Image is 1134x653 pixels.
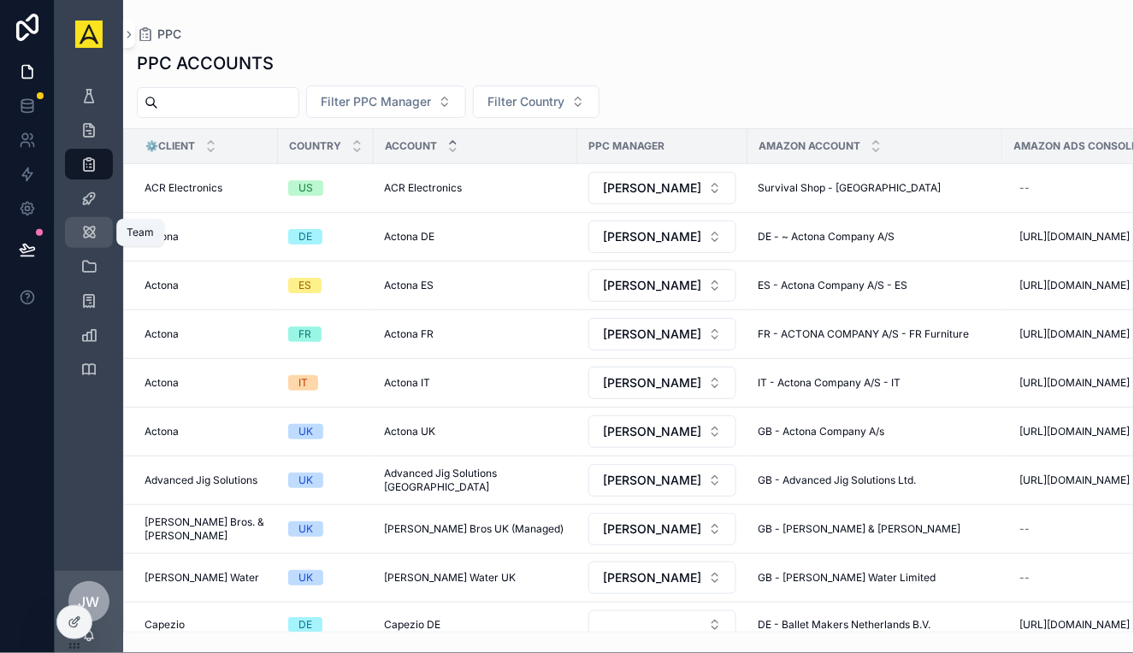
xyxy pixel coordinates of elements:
[603,179,701,197] span: [PERSON_NAME]
[1020,522,1031,536] div: --
[1020,181,1031,195] div: --
[145,618,185,632] span: Capezio
[306,85,466,118] button: Select Button
[385,139,437,153] span: Account
[145,327,179,341] span: Actona
[137,51,274,75] h1: PPC ACCOUNTS
[384,618,440,632] span: Capezio DE
[588,610,736,639] button: Select Button
[137,26,181,43] a: PPC
[1020,571,1031,585] div: --
[384,279,434,292] span: Actona ES
[298,180,313,196] div: US
[1020,230,1131,244] span: [URL][DOMAIN_NAME]
[298,229,312,244] div: DE
[157,26,181,43] span: PPC
[588,318,736,350] button: Select Button
[758,181,941,195] span: Survival Shop - [GEOGRAPHIC_DATA]
[384,376,430,390] span: Actona IT
[298,375,308,391] div: IT
[487,93,564,110] span: Filter Country
[588,367,736,399] button: Select Button
[603,228,701,245] span: [PERSON_NAME]
[321,93,431,110] span: Filter PPC Manager
[127,226,154,239] div: Team
[384,327,434,341] span: Actona FR
[1020,474,1131,487] span: [URL][DOMAIN_NAME]
[588,562,736,594] button: Select Button
[603,326,701,343] span: [PERSON_NAME]
[1020,376,1131,390] span: [URL][DOMAIN_NAME]
[384,181,462,195] span: ACR Electronics
[758,522,960,536] span: GB - [PERSON_NAME] & [PERSON_NAME]
[289,139,341,153] span: Country
[603,423,701,440] span: [PERSON_NAME]
[55,68,123,407] div: scrollable content
[145,425,179,438] span: Actona
[298,424,313,439] div: UK
[1020,425,1131,438] span: [URL][DOMAIN_NAME]
[145,515,268,543] span: [PERSON_NAME] Bros. & [PERSON_NAME]
[603,277,701,294] span: [PERSON_NAME]
[384,425,435,438] span: Actona UK
[588,139,664,153] span: PPC Manager
[145,279,179,292] span: Actona
[298,570,313,585] div: UK
[79,591,100,612] span: JW
[758,279,907,292] span: ES - Actona Company A/S - ES
[298,326,311,342] div: FR
[588,513,736,545] button: Select Button
[298,473,313,488] div: UK
[603,569,701,586] span: [PERSON_NAME]
[758,230,895,244] span: DE - ~ Actona Company A/S
[384,522,564,536] span: [PERSON_NAME] Bros UK (Managed)
[1020,618,1131,632] span: [URL][DOMAIN_NAME]
[758,327,969,341] span: FR - ACTONA COMPANY A/S - FR Furniture
[298,278,311,293] div: ES
[473,85,599,118] button: Select Button
[758,376,901,390] span: IT - Actona Company A/S - IT
[145,139,195,153] span: ⚙️Client
[758,571,936,585] span: GB - [PERSON_NAME] Water Limited
[384,467,567,494] span: Advanced Jig Solutions [GEOGRAPHIC_DATA]
[298,617,312,632] div: DE
[145,181,222,195] span: ACR Electronics
[588,221,736,253] button: Select Button
[384,571,516,585] span: [PERSON_NAME] Water UK
[758,425,884,438] span: GB - Actona Company A/s
[1020,327,1131,341] span: [URL][DOMAIN_NAME]
[758,474,916,487] span: GB - Advanced Jig Solutions Ltd.
[145,474,257,487] span: Advanced Jig Solutions
[145,376,179,390] span: Actona
[145,571,259,585] span: [PERSON_NAME] Water
[75,21,103,48] img: App logo
[603,472,701,489] span: [PERSON_NAME]
[603,521,701,538] span: [PERSON_NAME]
[588,464,736,497] button: Select Button
[588,269,736,302] button: Select Button
[758,618,930,632] span: DE - Ballet Makers Netherlands B.V.
[603,374,701,391] span: [PERSON_NAME]
[298,521,313,537] div: UK
[588,415,736,448] button: Select Button
[384,230,434,244] span: Actona DE
[759,139,860,153] span: Amazon Account
[1020,279,1131,292] span: [URL][DOMAIN_NAME]
[588,172,736,204] button: Select Button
